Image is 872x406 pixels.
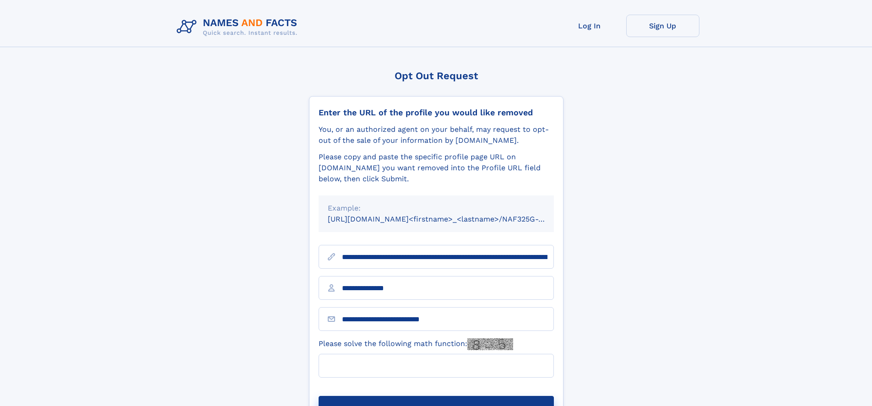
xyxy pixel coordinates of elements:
img: Logo Names and Facts [173,15,305,39]
label: Please solve the following math function: [319,338,513,350]
small: [URL][DOMAIN_NAME]<firstname>_<lastname>/NAF325G-xxxxxxxx [328,215,571,223]
div: Please copy and paste the specific profile page URL on [DOMAIN_NAME] you want removed into the Pr... [319,152,554,184]
a: Sign Up [626,15,699,37]
div: Opt Out Request [309,70,563,81]
a: Log In [553,15,626,37]
div: You, or an authorized agent on your behalf, may request to opt-out of the sale of your informatio... [319,124,554,146]
div: Example: [328,203,545,214]
div: Enter the URL of the profile you would like removed [319,108,554,118]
